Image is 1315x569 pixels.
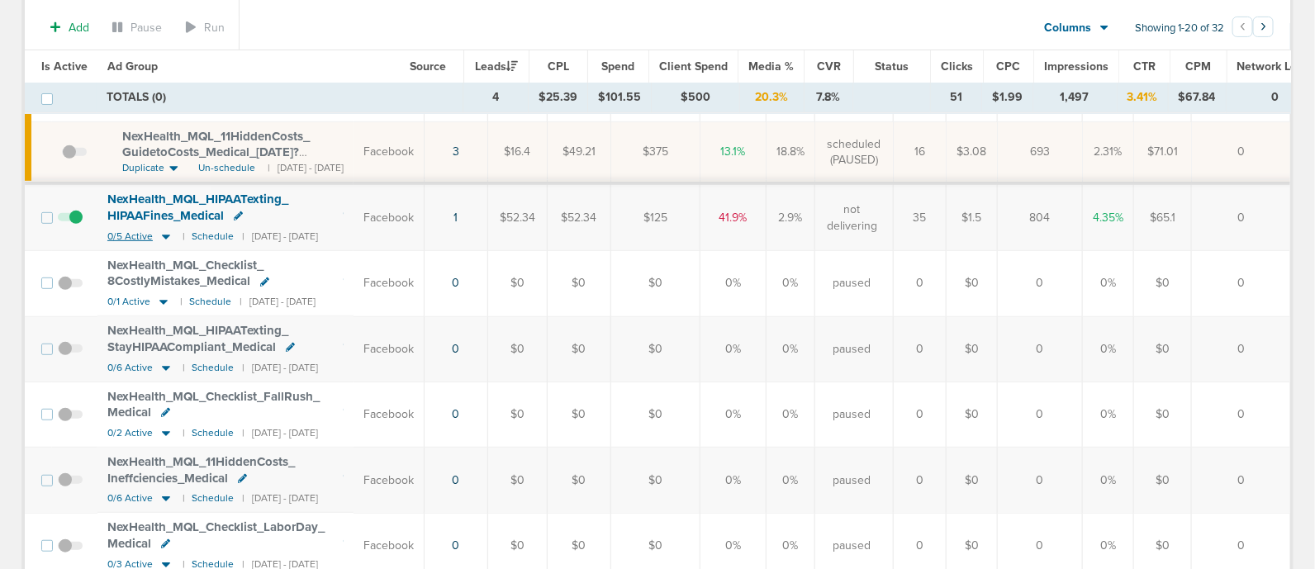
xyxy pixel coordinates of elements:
td: $0 [611,382,700,448]
span: Duplicate [122,161,164,175]
td: 16 [894,122,947,183]
td: Facebook [354,251,425,316]
small: | [DATE] - [DATE] [240,296,316,308]
td: Facebook [354,382,425,448]
td: $0 [1134,448,1192,513]
td: 0% [700,448,767,513]
span: paused [833,472,871,489]
small: Schedule [189,296,231,308]
td: 18.8% [767,122,815,183]
td: $16.4 [488,122,548,183]
span: Un-schedule [198,161,255,175]
span: 0/5 Active [107,230,153,243]
span: Client Spend [659,59,728,73]
span: 0/6 Active [107,492,153,505]
small: Schedule [192,492,234,505]
td: 13.1% [700,122,767,183]
span: CPC [997,59,1021,73]
td: 0% [1083,448,1134,513]
td: $1.99 [982,83,1033,112]
td: $65.1 [1134,183,1192,250]
small: | [DATE] - [DATE] [242,230,318,243]
span: 0/1 Active [107,296,150,308]
span: Columns [1045,20,1092,36]
td: 0% [1083,251,1134,316]
span: paused [833,538,871,554]
td: 0 [998,316,1083,382]
a: 1 [454,211,458,225]
td: 0% [767,251,815,316]
span: Clicks [941,59,973,73]
span: CPM [1186,59,1212,73]
td: 35 [894,183,947,250]
a: 0 [453,342,460,356]
span: Media % [748,59,794,73]
a: 0 [453,407,460,421]
td: 0% [767,316,815,382]
small: Schedule [192,230,234,243]
td: 0% [1083,382,1134,448]
span: Status [875,59,909,73]
small: | [180,296,181,308]
td: 0% [767,448,815,513]
td: $0 [1134,251,1192,316]
span: CVR [817,59,841,73]
td: 2.9% [767,183,815,250]
td: $0 [548,316,611,382]
td: 7.8% [804,83,852,112]
td: 0% [700,316,767,382]
td: scheduled (PAUSED) [815,122,894,183]
td: 0 [1192,122,1298,183]
td: Facebook [354,183,425,250]
span: paused [833,341,871,358]
a: 0 [453,276,460,290]
td: $0 [947,251,998,316]
td: $0 [1134,316,1192,382]
td: 0 [1192,251,1298,316]
td: $0 [611,448,700,513]
small: | [DATE] - [DATE] [268,161,344,175]
td: 0 [894,251,947,316]
span: NexHealth_ MQL_ HIPAATexting_ HIPAAFines_ Medical [107,192,288,223]
span: CPL [548,59,569,73]
td: 0 [998,382,1083,448]
td: 4.35% [1083,183,1134,250]
td: $375 [611,122,700,183]
small: Schedule [192,362,234,374]
td: $52.34 [488,183,548,250]
span: paused [833,275,871,292]
a: 0 [453,473,460,487]
small: | [DATE] - [DATE] [242,427,318,439]
td: 2.31% [1083,122,1134,183]
td: $49.21 [548,122,611,183]
span: NexHealth_ MQL_ 11HiddenCosts_ GuidetoCosts_ Medical_ [DATE]?id=183&cmp_ id=9658082 [122,129,310,176]
td: $0 [488,448,548,513]
span: NexHealth_ MQL_ 11HiddenCosts_ Ineffciencies_ Medical [107,454,295,486]
span: paused [833,406,871,423]
td: Facebook [354,448,425,513]
td: $0 [488,251,548,316]
td: $0 [947,448,998,513]
td: $500 [652,83,739,112]
td: $0 [611,251,700,316]
td: $0 [611,316,700,382]
td: 0% [767,382,815,448]
span: Source [410,59,446,73]
span: 0/2 Active [107,427,153,439]
td: 693 [998,122,1083,183]
td: 3.41% [1117,83,1168,112]
td: $0 [1134,382,1192,448]
td: $0 [548,448,611,513]
td: 0% [700,382,767,448]
small: | [DATE] - [DATE] [242,492,318,505]
a: 0 [453,538,460,552]
span: NexHealth_ MQL_ Checklist_ FallRush_ Medical [107,389,320,420]
span: Spend [602,59,635,73]
td: 51 [930,83,982,112]
td: $0 [548,382,611,448]
td: $0 [488,316,548,382]
span: NexHealth_ MQL_ Checklist_ LaborDay_ Medical [107,519,325,551]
